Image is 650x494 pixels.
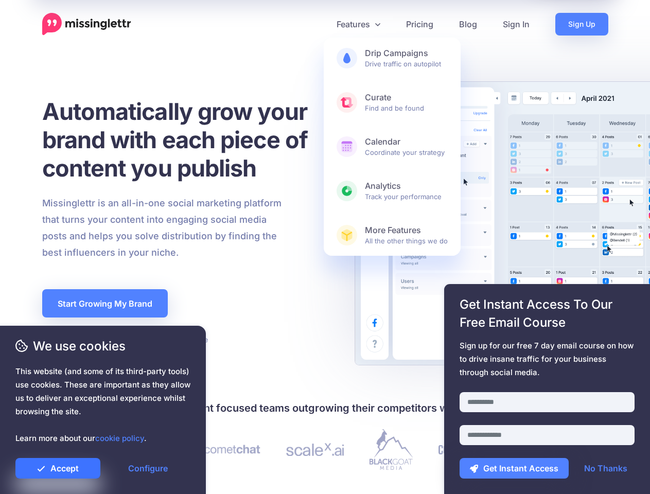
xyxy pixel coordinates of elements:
h1: Automatically grow your brand with each piece of content you publish [42,97,333,182]
b: Curate [365,92,448,103]
a: Pricing [393,13,446,36]
span: Find and be found [365,92,448,113]
a: More FeaturesAll the other things we do [324,215,461,256]
span: Track your performance [365,181,448,201]
a: Accept [15,458,100,479]
a: Sign In [490,13,542,36]
a: Start Growing My Brand [42,289,168,317]
a: Features [324,13,393,36]
a: Sign Up [555,13,608,36]
span: This website (and some of its third-party tools) use cookies. These are important as they allow u... [15,365,190,445]
b: Analytics [365,181,448,191]
span: Get Instant Access To Our Free Email Course [460,295,635,331]
a: CurateFind and be found [324,82,461,123]
span: We use cookies [15,337,190,355]
a: CalendarCoordinate your strategy [324,126,461,167]
span: Coordinate your strategy [365,136,448,157]
a: No Thanks [574,458,638,479]
b: More Features [365,225,448,236]
a: Configure [106,458,190,479]
a: Blog [446,13,490,36]
a: AnalyticsTrack your performance [324,170,461,211]
h4: Join 30,000+ creators and content focused teams outgrowing their competitors with Missinglettr [42,400,608,416]
a: Drip CampaignsDrive traffic on autopilot [324,38,461,79]
a: Home [42,13,131,36]
span: Drive traffic on autopilot [365,48,448,68]
div: Features [324,38,461,256]
b: Calendar [365,136,448,147]
p: Missinglettr is an all-in-one social marketing platform that turns your content into engaging soc... [42,195,282,261]
span: All the other things we do [365,225,448,245]
b: Drip Campaigns [365,48,448,59]
a: cookie policy [95,433,144,443]
span: Sign up for our free 7 day email course on how to drive insane traffic for your business through ... [460,339,635,379]
button: Get Instant Access [460,458,569,479]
